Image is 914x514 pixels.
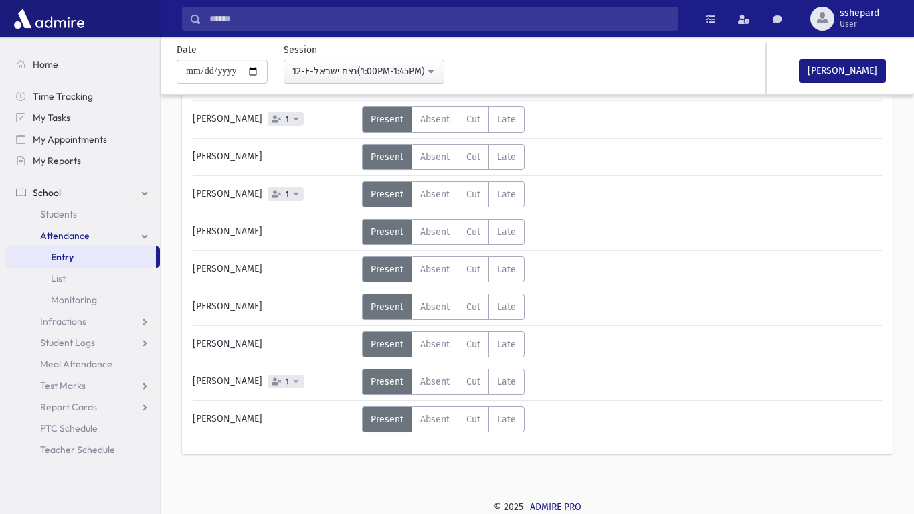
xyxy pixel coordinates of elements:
[51,251,74,263] span: Entry
[5,439,160,460] a: Teacher Schedule
[420,226,450,238] span: Absent
[186,369,362,395] div: [PERSON_NAME]
[420,151,450,163] span: Absent
[5,396,160,418] a: Report Cards
[5,246,156,268] a: Entry
[40,315,86,327] span: Infractions
[362,369,525,395] div: AttTypes
[420,189,450,200] span: Absent
[362,406,525,432] div: AttTypes
[497,189,516,200] span: Late
[40,337,95,349] span: Student Logs
[11,5,88,32] img: AdmirePro
[186,294,362,320] div: [PERSON_NAME]
[5,150,160,171] a: My Reports
[362,256,525,282] div: AttTypes
[371,226,403,238] span: Present
[466,301,480,313] span: Cut
[186,144,362,170] div: [PERSON_NAME]
[466,376,480,388] span: Cut
[371,339,403,350] span: Present
[420,264,450,275] span: Absent
[5,289,160,311] a: Monitoring
[33,90,93,102] span: Time Tracking
[497,151,516,163] span: Late
[371,114,403,125] span: Present
[40,230,90,242] span: Attendance
[371,151,403,163] span: Present
[186,331,362,357] div: [PERSON_NAME]
[186,106,362,133] div: [PERSON_NAME]
[182,500,893,514] div: © 2025 -
[362,144,525,170] div: AttTypes
[292,64,425,78] div: 12-E-נצח ישראל(1:00PM-1:45PM)
[40,379,86,392] span: Test Marks
[371,414,403,425] span: Present
[283,115,292,124] span: 1
[466,189,480,200] span: Cut
[33,155,81,167] span: My Reports
[186,406,362,432] div: [PERSON_NAME]
[420,301,450,313] span: Absent
[40,358,112,370] span: Meal Attendance
[5,353,160,375] a: Meal Attendance
[497,264,516,275] span: Late
[51,294,97,306] span: Monitoring
[497,414,516,425] span: Late
[33,112,70,124] span: My Tasks
[177,43,197,57] label: Date
[362,219,525,245] div: AttTypes
[283,377,292,386] span: 1
[5,182,160,203] a: School
[420,376,450,388] span: Absent
[186,181,362,207] div: [PERSON_NAME]
[5,268,160,289] a: List
[371,264,403,275] span: Present
[283,190,292,199] span: 1
[5,225,160,246] a: Attendance
[466,264,480,275] span: Cut
[40,444,115,456] span: Teacher Schedule
[5,203,160,225] a: Students
[33,187,61,199] span: School
[497,301,516,313] span: Late
[33,133,107,145] span: My Appointments
[284,60,444,84] button: 12-E-נצח ישראל(1:00PM-1:45PM)
[33,58,58,70] span: Home
[284,43,317,57] label: Session
[466,339,480,350] span: Cut
[362,294,525,320] div: AttTypes
[497,226,516,238] span: Late
[840,8,879,19] span: sshepard
[5,54,160,75] a: Home
[201,7,678,31] input: Search
[497,376,516,388] span: Late
[371,301,403,313] span: Present
[799,59,886,83] button: [PERSON_NAME]
[371,376,403,388] span: Present
[497,339,516,350] span: Late
[186,256,362,282] div: [PERSON_NAME]
[362,181,525,207] div: AttTypes
[5,418,160,439] a: PTC Schedule
[362,106,525,133] div: AttTypes
[40,422,98,434] span: PTC Schedule
[5,86,160,107] a: Time Tracking
[40,401,97,413] span: Report Cards
[186,219,362,245] div: [PERSON_NAME]
[466,414,480,425] span: Cut
[466,151,480,163] span: Cut
[420,414,450,425] span: Absent
[5,375,160,396] a: Test Marks
[466,114,480,125] span: Cut
[371,189,403,200] span: Present
[5,311,160,332] a: Infractions
[497,114,516,125] span: Late
[466,226,480,238] span: Cut
[840,19,879,29] span: User
[5,107,160,128] a: My Tasks
[5,332,160,353] a: Student Logs
[5,128,160,150] a: My Appointments
[362,331,525,357] div: AttTypes
[420,339,450,350] span: Absent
